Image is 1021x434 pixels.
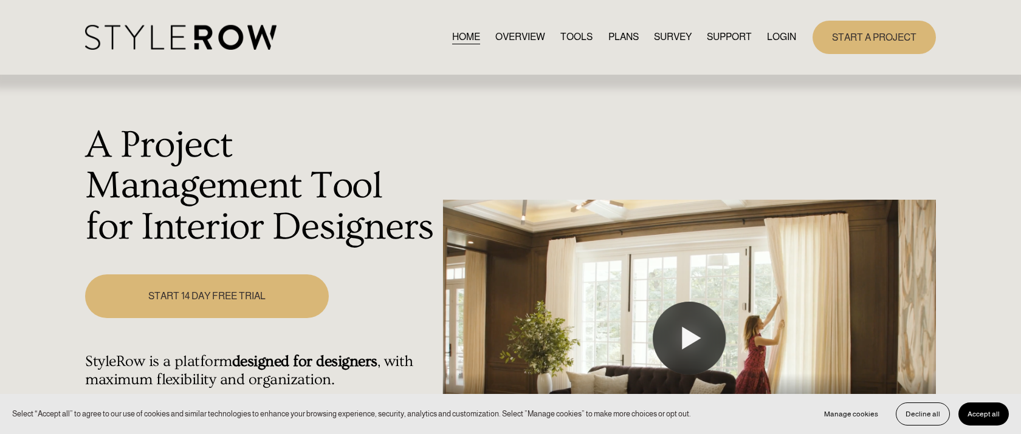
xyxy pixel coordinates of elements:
h4: StyleRow is a platform , with maximum flexibility and organization. [85,353,436,389]
p: Select “Accept all” to agree to our use of cookies and similar technologies to enhance your brows... [12,408,691,419]
span: Manage cookies [824,410,878,418]
button: Accept all [958,402,1009,426]
strong: designed for designers [232,353,377,370]
button: Manage cookies [815,402,887,426]
a: PLANS [608,29,639,46]
a: SURVEY [654,29,692,46]
h1: A Project Management Tool for Interior Designers [85,125,436,248]
a: START 14 DAY FREE TRIAL [85,274,328,317]
a: START A PROJECT [813,21,936,54]
span: Decline all [906,410,940,418]
a: LOGIN [767,29,796,46]
img: StyleRow [85,25,277,50]
a: HOME [452,29,480,46]
a: folder dropdown [707,29,752,46]
span: SUPPORT [707,30,752,44]
span: Accept all [968,410,1000,418]
a: TOOLS [560,29,593,46]
a: OVERVIEW [495,29,545,46]
button: Play [653,302,726,375]
button: Decline all [896,402,950,426]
